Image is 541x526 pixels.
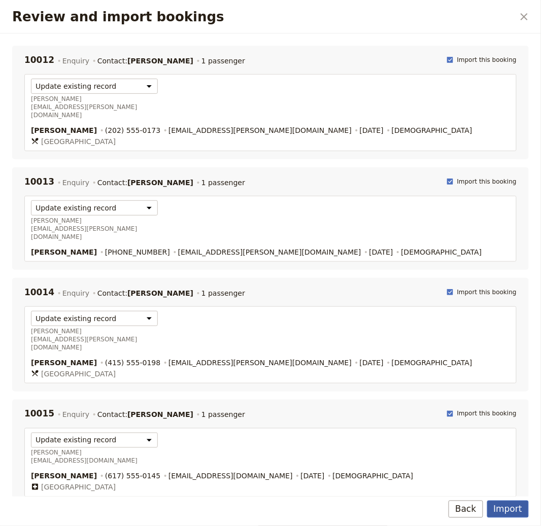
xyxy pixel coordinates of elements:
span: (617) 555-0145 [105,471,161,481]
span: [DEMOGRAPHIC_DATA] [332,471,413,481]
span: [EMAIL_ADDRESS][DOMAIN_NAME] [168,471,293,481]
p: [EMAIL_ADDRESS][PERSON_NAME][DOMAIN_NAME] [31,225,158,241]
span: Enquiry [62,410,89,420]
span: 1 passenger [201,56,245,66]
h4: [PERSON_NAME] [31,471,97,481]
p: [EMAIL_ADDRESS][DOMAIN_NAME] [31,457,138,465]
span: Import this booking [457,410,517,418]
span: [DEMOGRAPHIC_DATA] [401,247,482,257]
p: [PERSON_NAME] [31,449,82,457]
span: [DATE] [360,125,384,135]
span: 1 passenger [201,410,245,420]
button: Import [487,501,529,518]
h3: 10012 [24,54,54,66]
h2: Review and import bookings [12,9,514,24]
span: Enquiry [62,56,89,66]
h3: 10013 [24,176,54,188]
span: Contact: [97,178,193,188]
span: Enquiry [62,178,89,188]
span: [PERSON_NAME] [127,57,193,65]
span: (202) 555-0173 [105,125,161,135]
span: Import this booking [457,56,517,64]
button: Back [449,501,483,518]
p: [PERSON_NAME] [31,327,82,335]
span: USA [41,136,116,147]
span: [PERSON_NAME] [127,289,193,297]
span: Enquiry [62,288,89,298]
span: Contact: [97,288,193,298]
span: [PERSON_NAME] [127,411,193,419]
h4: [PERSON_NAME] [31,247,97,257]
span: [EMAIL_ADDRESS][PERSON_NAME][DOMAIN_NAME] [178,247,361,257]
p: [PERSON_NAME] [31,217,82,225]
button: Close dialog [516,8,533,25]
h3: 10014 [24,286,54,298]
span: (415) 555-0198 [105,358,161,368]
p: [PERSON_NAME] [31,95,82,103]
h3: 10015 [24,408,54,420]
span: [EMAIL_ADDRESS][PERSON_NAME][DOMAIN_NAME] [168,125,352,135]
span: [DATE] [369,247,393,257]
span: [DATE] [300,471,324,481]
h4: [PERSON_NAME] [31,125,97,135]
span: Contact: [97,410,193,420]
span: [DEMOGRAPHIC_DATA] [392,125,472,135]
p: [EMAIL_ADDRESS][PERSON_NAME][DOMAIN_NAME] [31,335,158,352]
span: Import this booking [457,288,517,296]
span: USA [41,482,116,493]
span: [DEMOGRAPHIC_DATA] [392,358,472,368]
span: [PHONE_NUMBER] [105,247,170,257]
span: USA [41,369,116,379]
span: 1 passenger [201,178,245,188]
h4: [PERSON_NAME] [31,358,97,368]
span: Contact: [97,56,193,66]
span: [DATE] [360,358,384,368]
p: [EMAIL_ADDRESS][PERSON_NAME][DOMAIN_NAME] [31,103,158,119]
span: [EMAIL_ADDRESS][PERSON_NAME][DOMAIN_NAME] [168,358,352,368]
span: 1 passenger [201,288,245,298]
span: [PERSON_NAME] [127,179,193,187]
span: Import this booking [457,178,517,186]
